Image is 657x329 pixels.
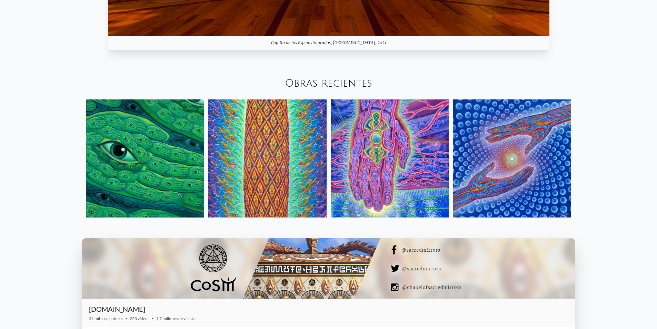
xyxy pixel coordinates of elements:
font: 1,7 millones de visitas [156,316,195,321]
a: [DOMAIN_NAME] [89,305,145,313]
iframe: Suscríbete a CoSM.TV en YouTube [526,308,568,316]
font: • [151,316,154,321]
font: 51 mil suscriptores [89,316,123,321]
font: Capilla de los Espejos Sagrados, [GEOGRAPHIC_DATA], 2021 [271,40,386,45]
font: • [125,316,128,321]
font: 220 vídeos [130,316,149,321]
a: Obras recientes [285,78,372,89]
